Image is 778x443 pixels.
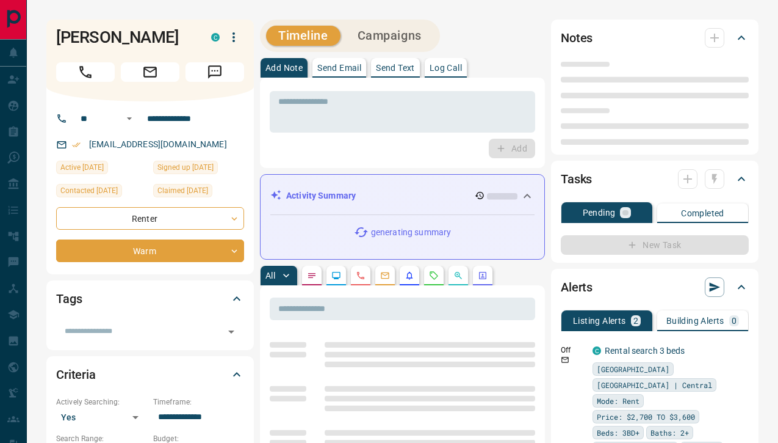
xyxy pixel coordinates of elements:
[211,33,220,42] div: condos.ca
[561,164,749,194] div: Tasks
[561,356,569,364] svg: Email
[573,317,626,325] p: Listing Alerts
[345,26,434,46] button: Campaigns
[356,271,366,280] svg: Calls
[478,271,488,280] svg: Agent Actions
[561,273,749,302] div: Alerts
[597,395,639,407] span: Mode: Rent
[185,62,244,82] span: Message
[153,397,244,408] p: Timeframe:
[89,139,227,149] a: [EMAIL_ADDRESS][DOMAIN_NAME]
[380,271,390,280] svg: Emails
[153,161,244,178] div: Sat May 10 2025
[666,317,724,325] p: Building Alerts
[561,277,593,297] h2: Alerts
[561,169,592,189] h2: Tasks
[597,427,639,439] span: Beds: 3BD+
[56,360,244,389] div: Criteria
[265,271,275,280] p: All
[121,62,179,82] span: Email
[561,23,749,53] div: Notes
[376,64,415,72] p: Send Text
[122,111,137,126] button: Open
[266,26,340,46] button: Timeline
[681,209,724,218] p: Completed
[732,317,737,325] p: 0
[561,345,585,356] p: Off
[286,189,356,202] p: Activity Summary
[270,185,535,207] div: Activity Summary
[56,184,147,201] div: Sat May 10 2025
[56,289,82,309] h2: Tags
[430,64,462,72] p: Log Call
[56,240,244,262] div: Warm
[317,64,361,72] p: Send Email
[56,207,244,230] div: Renter
[650,427,689,439] span: Baths: 2+
[583,208,616,217] p: Pending
[331,271,341,280] svg: Lead Browsing Activity
[56,284,244,313] div: Tags
[605,346,685,356] a: Rental search 3 beds
[56,397,147,408] p: Actively Searching:
[223,323,240,340] button: Open
[307,271,317,280] svg: Notes
[56,365,96,384] h2: Criteria
[56,161,147,178] div: Mon Aug 11 2025
[157,161,214,174] span: Signed up [DATE]
[60,185,118,197] span: Contacted [DATE]
[72,141,81,149] svg: Email Verified
[56,408,147,427] div: Yes
[597,379,712,391] span: [GEOGRAPHIC_DATA] | Central
[593,346,601,355] div: condos.ca
[60,161,104,174] span: Active [DATE]
[597,411,695,423] span: Price: $2,700 TO $3,600
[453,271,463,280] svg: Opportunities
[56,62,115,82] span: Call
[429,271,439,280] svg: Requests
[633,317,638,325] p: 2
[597,363,669,375] span: [GEOGRAPHIC_DATA]
[561,28,593,48] h2: Notes
[265,64,303,72] p: Add Note
[153,184,244,201] div: Sat May 10 2025
[157,185,208,197] span: Claimed [DATE]
[371,226,451,239] p: generating summary
[56,27,193,47] h1: [PERSON_NAME]
[405,271,414,280] svg: Listing Alerts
